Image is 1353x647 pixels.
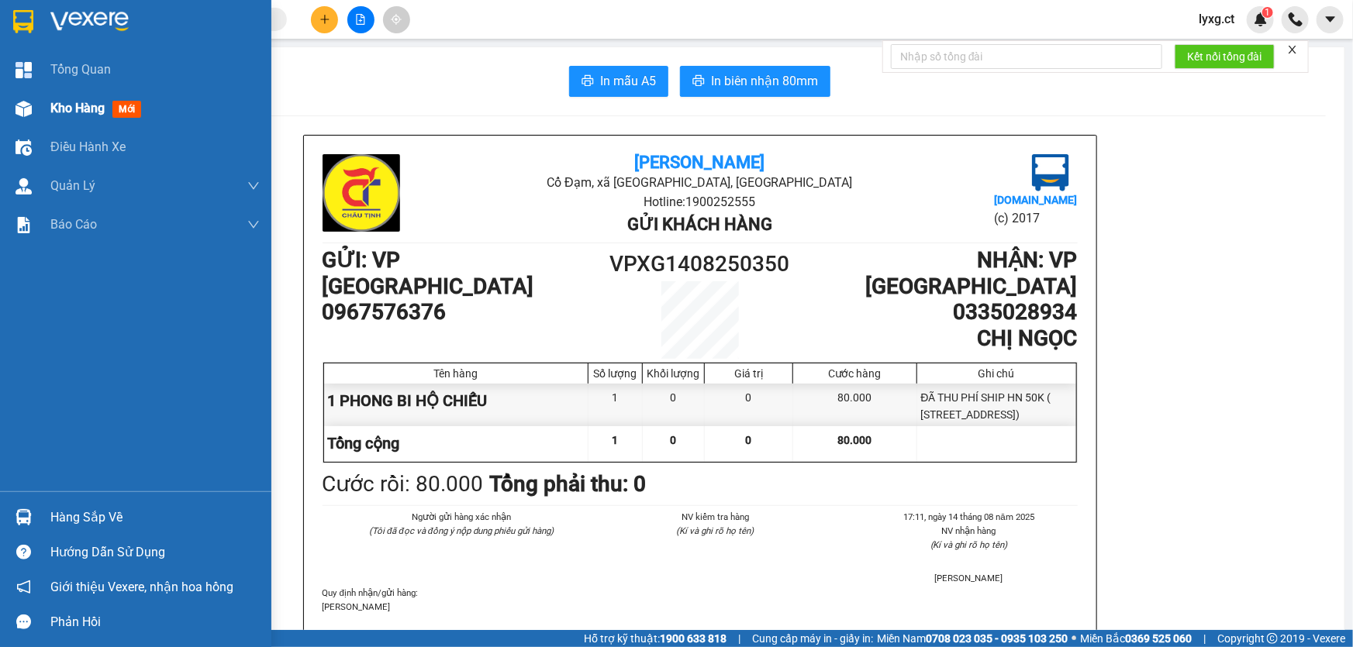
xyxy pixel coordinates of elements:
span: notification [16,580,31,594]
strong: 1900 633 818 [660,632,727,645]
strong: 0708 023 035 - 0935 103 250 [926,632,1068,645]
li: Hotline: 1900252555 [448,192,951,212]
span: Miền Bắc [1080,630,1192,647]
span: lyxg.ct [1186,9,1247,29]
div: 80.000 [793,384,916,426]
span: Miền Nam [877,630,1068,647]
span: In biên nhận 80mm [711,71,818,91]
img: logo.jpg [323,154,400,232]
div: 1 PHONG BI HỘ CHIẾU [324,384,589,426]
i: (Tôi đã đọc và đồng ý nộp dung phiếu gửi hàng) [369,525,554,536]
li: [PERSON_NAME] [861,571,1077,585]
sup: 1 [1262,7,1273,18]
li: 17:11, ngày 14 tháng 08 năm 2025 [861,510,1077,524]
li: Hotline: 1900252555 [145,57,648,77]
span: Giới thiệu Vexere, nhận hoa hồng [50,577,233,597]
p: [PERSON_NAME] [323,600,1078,614]
span: 1 [1265,7,1270,18]
span: | [1203,630,1206,647]
span: message [16,614,31,629]
b: GỬI : VP [GEOGRAPHIC_DATA] [323,247,534,299]
button: printerIn biên nhận 80mm [680,66,830,97]
i: (Kí và ghi rõ họ tên) [930,539,1008,550]
strong: 0369 525 060 [1125,632,1192,645]
span: Báo cáo [50,215,97,234]
span: Tổng cộng [328,434,400,453]
span: Cung cấp máy in - giấy in: [752,630,873,647]
span: down [247,180,260,192]
span: 1 [613,434,619,446]
i: (Kí và ghi rõ họ tên) [676,525,754,536]
span: Kho hàng [50,101,105,115]
span: 80.000 [837,434,872,446]
div: Giá trị [709,367,789,380]
div: Cước hàng [797,367,912,380]
li: NV kiểm tra hàng [607,510,823,524]
div: Số lượng [592,367,638,380]
div: 0 [705,384,793,426]
span: Quản Lý [50,176,95,195]
span: 0 [746,434,752,446]
img: logo.jpg [1032,154,1069,191]
b: [PERSON_NAME] [634,153,765,172]
h1: 0335028934 [794,299,1077,325]
img: warehouse-icon [16,178,32,194]
button: Kết nối tổng đài [1175,44,1275,69]
h1: VPXG1408250350 [606,247,795,281]
div: Ghi chú [921,367,1072,380]
img: icon-new-feature [1254,12,1268,26]
span: ⚪️ [1072,635,1076,642]
button: file-add [347,6,374,33]
div: 0 [643,384,705,426]
b: NHẬN : VP [GEOGRAPHIC_DATA] [866,247,1078,299]
button: aim [383,6,410,33]
span: Kết nối tổng đài [1187,48,1262,65]
li: NV nhận hàng [861,524,1077,538]
span: copyright [1267,633,1278,644]
span: 0 [671,434,677,446]
span: | [738,630,740,647]
div: Cước rồi : 80.000 [323,467,484,501]
span: printer [582,74,594,89]
b: Tổng phải thu: 0 [490,471,647,497]
span: Hỗ trợ kỹ thuật: [584,630,727,647]
h1: CHỊ NGỌC [794,325,1077,352]
button: plus [311,6,338,33]
div: Phản hồi [50,611,260,634]
li: Cổ Đạm, xã [GEOGRAPHIC_DATA], [GEOGRAPHIC_DATA] [145,38,648,57]
span: Tổng Quan [50,60,111,79]
img: warehouse-icon [16,509,32,525]
div: ĐÃ THU PHÍ SHIP HN 50K ( [STREET_ADDRESS]) [917,384,1076,426]
li: Người gửi hàng xác nhận [354,510,570,524]
span: down [247,219,260,231]
img: solution-icon [16,217,32,233]
span: mới [112,101,141,118]
img: warehouse-icon [16,139,32,156]
span: Điều hành xe [50,137,126,157]
b: GỬI : VP [GEOGRAPHIC_DATA] [19,112,231,164]
button: caret-down [1317,6,1344,33]
img: phone-icon [1289,12,1303,26]
div: Tên hàng [328,367,585,380]
h1: 0967576376 [323,299,606,325]
span: caret-down [1324,12,1337,26]
li: Cổ Đạm, xã [GEOGRAPHIC_DATA], [GEOGRAPHIC_DATA] [448,173,951,192]
img: logo.jpg [19,19,97,97]
b: Gửi khách hàng [627,215,772,234]
span: In mẫu A5 [600,71,656,91]
span: close [1287,44,1298,55]
div: Quy định nhận/gửi hàng : [323,586,1078,614]
span: aim [391,14,402,25]
button: printerIn mẫu A5 [569,66,668,97]
img: logo-vxr [13,10,33,33]
span: file-add [355,14,366,25]
b: [DOMAIN_NAME] [994,194,1077,206]
div: Hàng sắp về [50,506,260,529]
input: Nhập số tổng đài [891,44,1162,69]
div: Khối lượng [647,367,700,380]
img: dashboard-icon [16,62,32,78]
div: 1 [588,384,643,426]
span: question-circle [16,545,31,559]
span: plus [319,14,330,25]
img: warehouse-icon [16,101,32,117]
